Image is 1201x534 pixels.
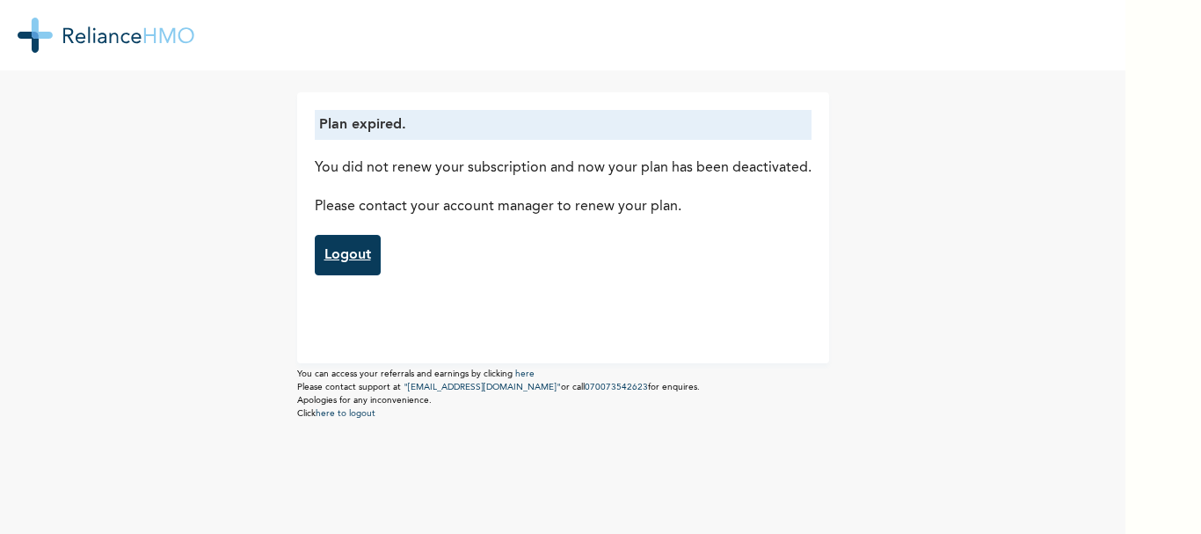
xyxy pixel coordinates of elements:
[297,407,829,421] p: Click
[319,114,807,135] p: Plan expired.
[297,368,829,381] p: You can access your referrals and earnings by clicking
[515,369,535,378] a: here
[315,235,381,275] a: Logout
[316,409,375,418] a: here to logout
[315,196,812,217] p: Please contact your account manager to renew your plan.
[315,157,812,179] p: You did not renew your subscription and now your plan has been deactivated.
[18,18,194,53] img: RelianceHMO
[585,383,648,391] a: 070073542623
[297,381,829,407] p: Please contact support at or call for enquires. Apologies for any inconvenience.
[404,383,561,391] a: "[EMAIL_ADDRESS][DOMAIN_NAME]"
